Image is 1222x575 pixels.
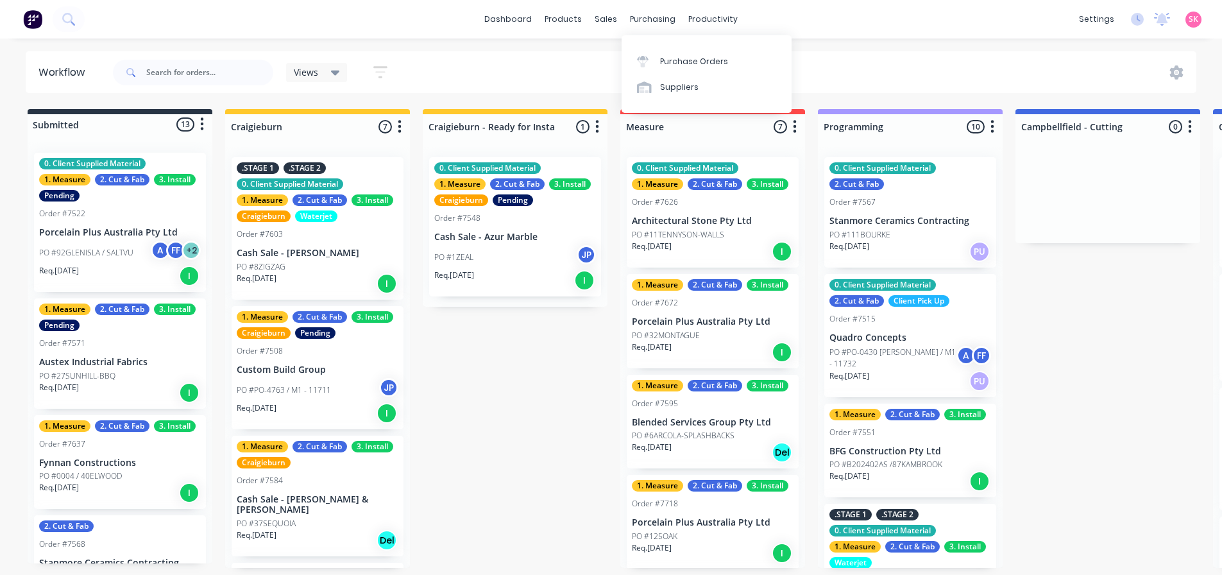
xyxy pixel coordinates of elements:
a: dashboard [478,10,538,29]
div: 0. Client Supplied Material [829,162,936,174]
div: 0. Client Supplied Material [39,158,146,169]
div: 3. Install [944,409,986,420]
div: products [538,10,588,29]
p: PO #8ZIGZAG [237,261,285,273]
div: Order #7571 [39,338,85,349]
p: Quadro Concepts [829,332,991,343]
div: Pending [493,194,533,206]
div: Order #7522 [39,208,85,219]
p: Architectural Stone Pty Ltd [632,216,793,227]
div: Order #7508 [237,345,283,357]
div: 3. Install [747,480,788,492]
div: I [377,403,397,424]
iframe: Intercom live chat [1178,531,1209,562]
img: Factory [23,10,42,29]
div: 2. Cut & Fab [688,279,742,291]
div: 1. Measure2. Cut & Fab3. InstallPendingOrder #7571Austex Industrial FabricsPO #27SUNHILL-BBQReq.[... [34,298,206,409]
div: 1. Measure2. Cut & Fab3. InstallCraigieburnPendingOrder #7508Custom Build GroupPO #PO-4763 / M1 -... [232,306,403,429]
p: Req. [DATE] [829,370,869,382]
div: 3. Install [352,311,393,323]
div: 1. Measure [237,311,288,323]
div: 1. Measure2. Cut & Fab3. InstallCraigieburnOrder #7584Cash Sale - [PERSON_NAME] & [PERSON_NAME]PO... [232,436,403,557]
div: 1. Measure [39,420,90,432]
div: 0. Client Supplied Material [829,279,936,291]
div: sales [588,10,624,29]
div: Order #7595 [632,398,678,409]
div: 0. Client Supplied Material [237,178,343,190]
p: Cash Sale - Azur Marble [434,232,596,243]
div: 2. Cut & Fab [95,420,149,432]
p: Req. [DATE] [829,470,869,482]
p: Req. [DATE] [39,265,79,277]
p: Blended Services Group Pty Ltd [632,417,793,428]
p: Porcelain Plus Australia Pty Ltd [632,517,793,528]
p: Stanmore Ceramics Contracting [829,216,991,227]
div: 1. Measure [632,279,683,291]
div: + 2 [182,241,201,260]
div: Order #7603 [237,228,283,240]
div: Craigieburn [237,327,291,339]
p: PO #111BOURKE [829,229,890,241]
div: .STAGE 2 [876,509,919,520]
a: Purchase Orders [622,48,792,74]
span: Views [294,65,318,79]
div: 1. Measure [434,178,486,190]
div: I [772,241,792,262]
div: 2. Cut & Fab [293,194,347,206]
div: Order #7551 [829,427,876,438]
div: 1. Measure [237,441,288,452]
div: Suppliers [660,82,699,93]
input: Search for orders... [146,60,273,85]
div: 2. Cut & Fab [95,304,149,315]
div: 0. Client Supplied Material1. Measure2. Cut & Fab3. InstallOrder #7626Architectural Stone Pty Ltd... [627,157,799,268]
div: Pending [295,327,335,339]
div: I [179,382,199,403]
div: 2. Cut & Fab [885,409,940,420]
div: 2. Cut & Fab [829,295,884,307]
div: Order #7626 [632,196,678,208]
div: 1. Measure [39,174,90,185]
div: 1. Measure2. Cut & Fab3. InstallOrder #7672Porcelain Plus Australia Pty LtdPO #32MONTAGUEReq.[DATE]I [627,274,799,368]
div: A [956,346,976,365]
div: Order #7637 [39,438,85,450]
div: Del [772,442,792,463]
p: Req. [DATE] [632,341,672,353]
div: 3. Install [352,194,393,206]
div: .STAGE 1 [237,162,279,174]
div: Purchase Orders [660,56,728,67]
p: Porcelain Plus Australia Pty Ltd [39,227,201,238]
p: PO #11TENNYSON-WALLS [632,229,724,241]
div: 0. Client Supplied Material [632,162,738,174]
p: PO #1ZEAL [434,252,473,263]
p: PO #PO-0430 [PERSON_NAME] / M1 - 11732 [829,347,956,370]
p: Cash Sale - [PERSON_NAME] [237,248,398,259]
div: Workflow [38,65,91,80]
div: 3. Install [154,304,196,315]
p: Req. [DATE] [237,402,276,414]
div: purchasing [624,10,682,29]
div: A [151,241,170,260]
div: 1. Measure2. Cut & Fab3. InstallOrder #7551BFG Construction Pty LtdPO #B202402AS /87KAMBROOKReq.[... [824,404,996,498]
p: PO #125OAK [632,531,677,542]
div: I [377,273,397,294]
div: 1. Measure [632,480,683,492]
p: Porcelain Plus Australia Pty Ltd [632,316,793,327]
div: Order #7567 [829,196,876,208]
p: Req. [DATE] [829,241,869,252]
div: 1. Measure2. Cut & Fab3. InstallOrder #7637Fynnan ConstructionsPO #0004 / 40ELWOODReq.[DATE]I [34,415,206,510]
div: 3. Install [352,441,393,452]
div: I [179,266,199,286]
span: SK [1189,13,1198,25]
div: Order #7672 [632,297,678,309]
p: BFG Construction Pty Ltd [829,446,991,457]
p: Req. [DATE] [632,442,672,453]
div: JP [379,378,398,397]
div: 3. Install [154,174,196,185]
div: 2. Cut & Fab [688,178,742,190]
div: 3. Install [154,420,196,432]
div: 0. Client Supplied Material1. Measure2. Cut & Fab3. InstallPendingOrder #7522Porcelain Plus Austr... [34,153,206,292]
p: Req. [DATE] [237,273,276,284]
p: PO #92GLENISLA / SALTVU [39,247,133,259]
div: 0. Client Supplied Material1. Measure2. Cut & Fab3. InstallCraigieburnPendingOrder #7548Cash Sale... [429,157,601,296]
div: 2. Cut & Fab [885,541,940,553]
